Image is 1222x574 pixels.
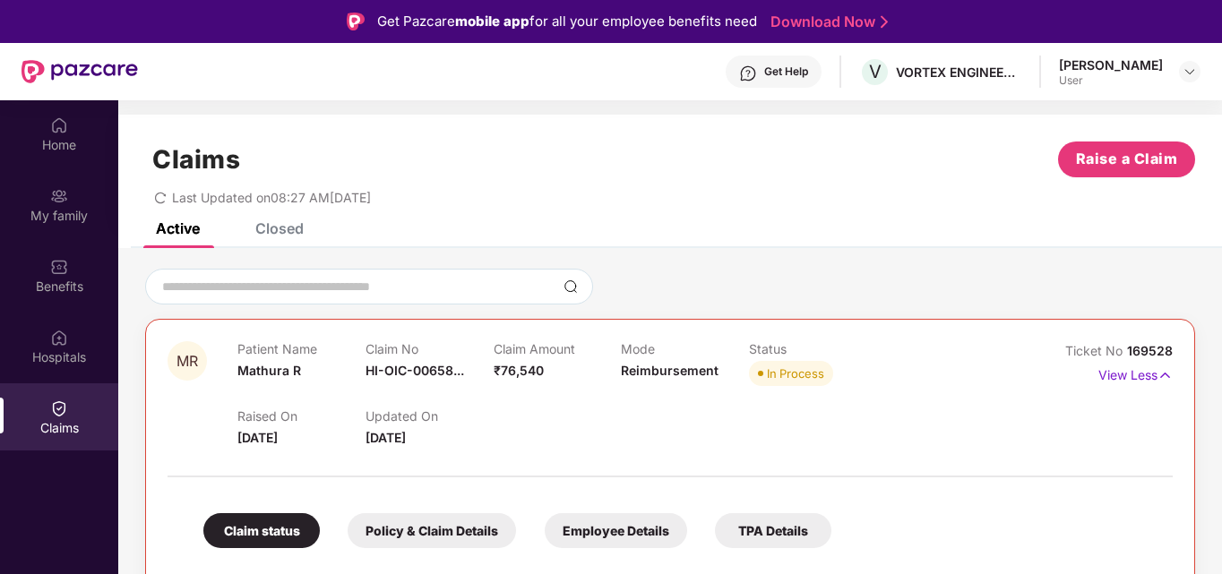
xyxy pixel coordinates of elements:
[455,13,529,30] strong: mobile app
[1076,148,1178,170] span: Raise a Claim
[715,513,831,548] div: TPA Details
[770,13,882,31] a: Download Now
[1157,365,1173,385] img: svg+xml;base64,PHN2ZyB4bWxucz0iaHR0cDovL3d3dy53My5vcmcvMjAwMC9zdmciIHdpZHRoPSIxNyIgaGVpZ2h0PSIxNy...
[152,144,240,175] h1: Claims
[203,513,320,548] div: Claim status
[1059,56,1163,73] div: [PERSON_NAME]
[621,363,719,378] span: Reimbursement
[255,219,304,237] div: Closed
[621,341,749,356] p: Mode
[156,219,200,237] div: Active
[881,13,888,31] img: Stroke
[22,60,138,83] img: New Pazcare Logo
[348,513,516,548] div: Policy & Claim Details
[50,399,68,417] img: svg+xml;base64,PHN2ZyBpZD0iQ2xhaW0iIHhtbG5zPSJodHRwOi8vd3d3LnczLm9yZy8yMDAwL3N2ZyIgd2lkdGg9IjIwIi...
[564,279,578,294] img: svg+xml;base64,PHN2ZyBpZD0iU2VhcmNoLTMyeDMyIiB4bWxucz0iaHR0cDovL3d3dy53My5vcmcvMjAwMC9zdmciIHdpZH...
[237,430,278,445] span: [DATE]
[50,258,68,276] img: svg+xml;base64,PHN2ZyBpZD0iQmVuZWZpdHMiIHhtbG5zPSJodHRwOi8vd3d3LnczLm9yZy8yMDAwL3N2ZyIgd2lkdGg9Ij...
[172,190,371,205] span: Last Updated on 08:27 AM[DATE]
[176,354,198,369] span: MR
[50,116,68,134] img: svg+xml;base64,PHN2ZyBpZD0iSG9tZSIgeG1sbnM9Imh0dHA6Ly93d3cudzMub3JnLzIwMDAvc3ZnIiB3aWR0aD0iMjAiIG...
[237,341,366,356] p: Patient Name
[869,61,882,82] span: V
[1059,73,1163,88] div: User
[764,64,808,79] div: Get Help
[366,363,464,378] span: HI-OIC-00658...
[1098,361,1173,385] p: View Less
[1058,141,1195,177] button: Raise a Claim
[237,408,366,424] p: Raised On
[1127,343,1173,358] span: 169528
[1183,64,1197,79] img: svg+xml;base64,PHN2ZyBpZD0iRHJvcGRvd24tMzJ4MzIiIHhtbG5zPSJodHRwOi8vd3d3LnczLm9yZy8yMDAwL3N2ZyIgd2...
[366,430,406,445] span: [DATE]
[50,329,68,347] img: svg+xml;base64,PHN2ZyBpZD0iSG9zcGl0YWxzIiB4bWxucz0iaHR0cDovL3d3dy53My5vcmcvMjAwMC9zdmciIHdpZHRoPS...
[154,190,167,205] span: redo
[377,11,757,32] div: Get Pazcare for all your employee benefits need
[366,408,494,424] p: Updated On
[50,187,68,205] img: svg+xml;base64,PHN2ZyB3aWR0aD0iMjAiIGhlaWdodD0iMjAiIHZpZXdCb3g9IjAgMCAyMCAyMCIgZmlsbD0ibm9uZSIgeG...
[237,363,301,378] span: Mathura R
[767,364,824,382] div: In Process
[749,341,877,356] p: Status
[494,363,544,378] span: ₹76,540
[1065,343,1127,358] span: Ticket No
[347,13,365,30] img: Logo
[366,341,494,356] p: Claim No
[739,64,757,82] img: svg+xml;base64,PHN2ZyBpZD0iSGVscC0zMngzMiIgeG1sbnM9Imh0dHA6Ly93d3cudzMub3JnLzIwMDAvc3ZnIiB3aWR0aD...
[545,513,687,548] div: Employee Details
[896,64,1021,81] div: VORTEX ENGINEERING(PVT) LTD.
[494,341,622,356] p: Claim Amount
